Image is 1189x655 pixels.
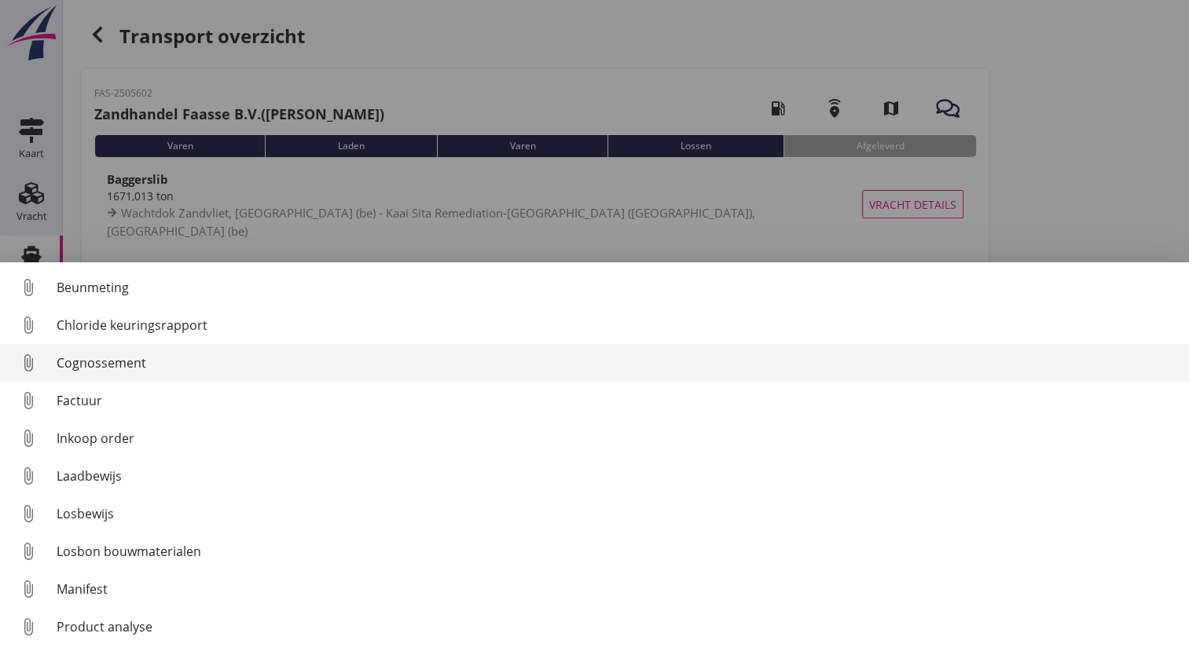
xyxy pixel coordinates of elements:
[57,617,1176,636] div: Product analyse
[57,467,1176,485] div: Laadbewijs
[16,426,41,451] i: attach_file
[16,388,41,413] i: attach_file
[57,504,1176,523] div: Losbewijs
[16,275,41,300] i: attach_file
[57,580,1176,598] div: Manifest
[16,614,41,639] i: attach_file
[16,313,41,338] i: attach_file
[57,391,1176,410] div: Factuur
[57,542,1176,561] div: Losbon bouwmaterialen
[57,278,1176,297] div: Beunmeting
[57,353,1176,372] div: Cognossement
[57,429,1176,448] div: Inkoop order
[16,576,41,602] i: attach_file
[16,501,41,526] i: attach_file
[16,350,41,375] i: attach_file
[57,316,1176,335] div: Chloride keuringsrapport
[16,539,41,564] i: attach_file
[16,463,41,489] i: attach_file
